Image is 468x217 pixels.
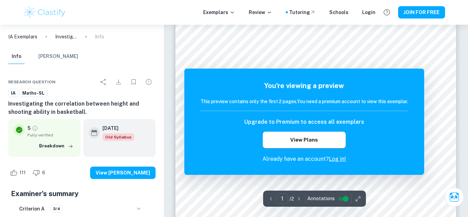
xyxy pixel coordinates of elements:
[289,9,316,16] a: Tutoring
[127,75,140,89] div: Bookmark
[11,189,153,199] h5: Examiner's summary
[8,89,18,97] a: IA
[200,98,408,105] h6: This preview contains only the first 2 pages. You need a premium account to view this exemplar.
[112,75,125,89] div: Download
[142,75,156,89] div: Report issue
[90,167,156,179] button: View [PERSON_NAME]
[8,33,37,40] a: IA Exemplars
[19,205,45,213] h6: Criterion A
[102,124,129,132] h6: [DATE]
[445,188,464,207] button: Ask Clai
[263,132,346,148] button: View Plans
[398,6,445,19] button: JOIN FOR FREE
[329,156,346,162] a: Log in!
[8,79,56,85] span: Research question
[200,155,408,163] p: Already have an account?
[20,90,47,97] span: Maths-SL
[381,7,393,18] button: Help and Feedback
[290,195,294,203] p: / 2
[20,89,47,97] a: Maths-SL
[102,133,134,141] span: Old Syllabus
[200,81,408,91] h5: You're viewing a preview
[27,124,30,132] p: 5
[55,33,77,40] p: Investigating the correlation between height and shooting ability in basketball.
[244,118,364,126] h6: Upgrade to Premium to access all exemplars
[362,9,375,16] a: Login
[31,167,49,178] div: Dislike
[16,169,29,176] span: 111
[9,90,18,97] span: IA
[50,206,63,212] span: 3/4
[32,125,38,131] a: Grade fully verified
[23,5,66,19] img: Clastify logo
[27,132,75,138] span: Fully verified
[102,133,134,141] div: Although this IA is written for the old math syllabus (last exam in November 2020), the current I...
[307,195,335,202] span: Annotations
[38,49,78,64] button: [PERSON_NAME]
[8,49,25,64] button: Info
[329,9,348,16] a: Schools
[203,9,235,16] p: Exemplars
[249,9,272,16] p: Review
[8,167,29,178] div: Like
[38,169,49,176] span: 6
[97,75,110,89] div: Share
[95,33,104,40] p: Info
[8,100,156,116] h6: Investigating the correlation between height and shooting ability in basketball.
[37,141,75,151] button: Breakdown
